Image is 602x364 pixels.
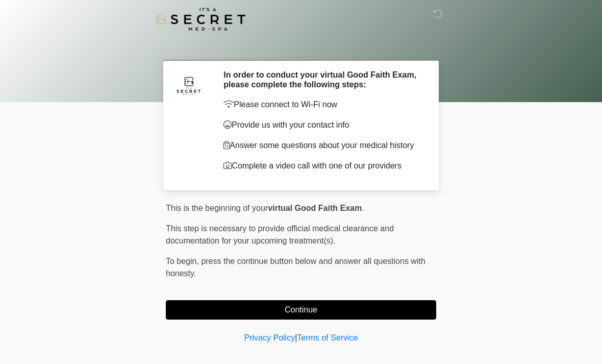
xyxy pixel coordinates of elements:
h1: ‎ ‎ [158,37,444,56]
img: It's A Secret Med Spa Logo [156,8,245,31]
span: This is the beginning of your [166,204,268,212]
a: Privacy Policy [244,333,295,342]
h2: In order to conduct your virtual Good Faith Exam, please complete the following steps: [223,70,421,89]
strong: virtual Good Faith Exam [268,204,362,212]
span: To begin, [166,257,201,265]
span: . [362,204,364,212]
span: press the continue button below and answer all questions with honesty. [166,257,425,278]
a: Terms of Service [297,333,358,342]
span: This step is necessary to provide official medical clearance and documentation for your upcoming ... [166,224,394,245]
p: Please connect to Wi-Fi now [223,99,421,111]
a: | [295,333,297,342]
p: Provide us with your contact info [223,119,421,131]
p: Complete a video call with one of our providers [223,160,421,172]
button: Continue [166,300,436,320]
img: Agent Avatar [173,70,204,101]
p: Answer some questions about your medical history [223,139,421,152]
